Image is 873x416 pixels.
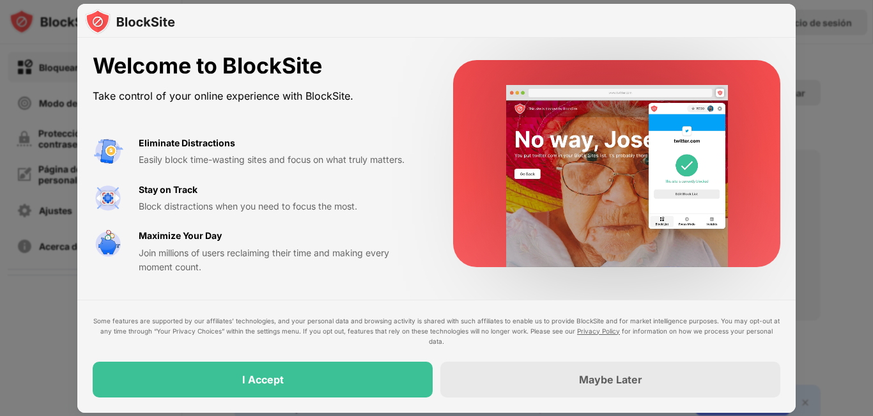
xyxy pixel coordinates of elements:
div: I Accept [242,373,284,386]
div: Welcome to BlockSite [93,53,422,79]
a: Privacy Policy [577,327,620,335]
div: Some features are supported by our affiliates’ technologies, and your personal data and browsing ... [93,316,780,346]
div: Eliminate Distractions [139,136,235,150]
div: Stay on Track [139,183,197,197]
div: Join millions of users reclaiming their time and making every moment count. [139,246,422,275]
img: value-focus.svg [93,183,123,213]
div: Easily block time-wasting sites and focus on what truly matters. [139,153,422,167]
div: Maybe Later [579,373,642,386]
div: Block distractions when you need to focus the most. [139,199,422,213]
img: logo-blocksite.svg [85,9,175,35]
div: Maximize Your Day [139,229,222,243]
div: Take control of your online experience with BlockSite. [93,87,422,105]
img: value-safe-time.svg [93,229,123,259]
img: value-avoid-distractions.svg [93,136,123,167]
